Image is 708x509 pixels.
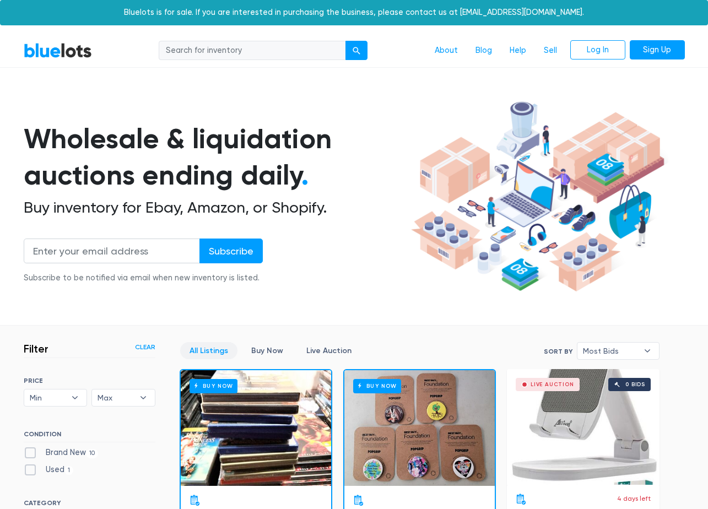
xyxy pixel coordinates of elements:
h6: Buy Now [353,379,401,393]
span: 10 [86,449,99,458]
h1: Wholesale & liquidation auctions ending daily [24,121,407,194]
h6: Buy Now [190,379,237,393]
h6: PRICE [24,377,155,385]
span: Min [30,389,66,406]
a: All Listings [180,342,237,359]
span: . [301,159,309,192]
a: About [426,40,467,61]
span: Max [98,389,134,406]
h3: Filter [24,342,48,355]
a: Blog [467,40,501,61]
label: Brand New [24,447,99,459]
a: Buy Now [242,342,293,359]
a: Sell [535,40,566,61]
div: 0 bids [625,382,645,387]
input: Enter your email address [24,239,200,263]
span: 1 [64,466,74,475]
a: Sign Up [630,40,685,60]
a: Help [501,40,535,61]
h6: CONDITION [24,430,155,442]
div: Live Auction [531,382,574,387]
a: Live Auction [297,342,361,359]
div: Subscribe to be notified via email when new inventory is listed. [24,272,263,284]
h2: Buy inventory for Ebay, Amazon, or Shopify. [24,198,407,217]
a: Clear [135,342,155,352]
span: Most Bids [583,343,638,359]
a: Buy Now [344,370,495,486]
label: Used [24,464,74,476]
a: Buy Now [181,370,331,486]
p: 4 days left [617,494,651,503]
a: BlueLots [24,42,92,58]
b: ▾ [636,343,659,359]
input: Subscribe [199,239,263,263]
img: hero-ee84e7d0318cb26816c560f6b4441b76977f77a177738b4e94f68c95b2b83dbb.png [407,96,668,297]
input: Search for inventory [159,41,346,61]
a: Log In [570,40,625,60]
b: ▾ [63,389,87,406]
label: Sort By [544,346,572,356]
a: Live Auction 0 bids [507,369,660,485]
b: ▾ [132,389,155,406]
